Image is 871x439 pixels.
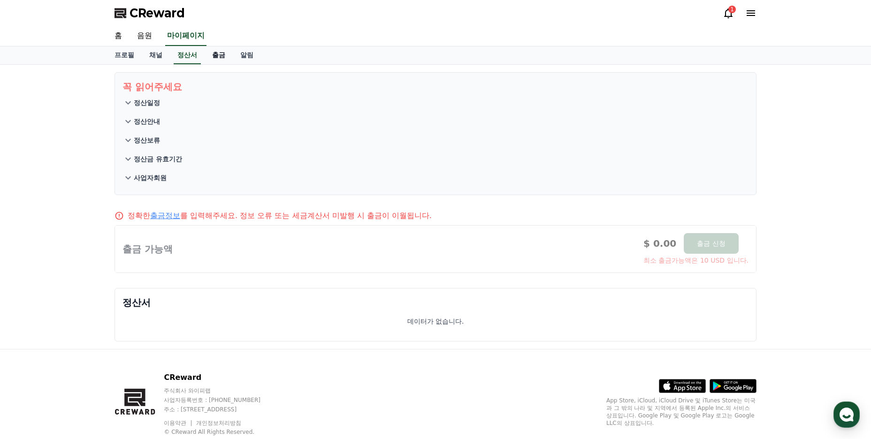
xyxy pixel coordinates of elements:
a: 알림 [233,46,261,64]
p: 정산금 유효기간 [134,154,182,164]
button: 정산보류 [122,131,749,150]
p: 주소 : [STREET_ADDRESS] [164,406,278,413]
p: 정확한 를 입력해주세요. 정보 오류 또는 세금계산서 미발행 시 출금이 이월됩니다. [128,210,432,221]
button: 정산일정 [122,93,749,112]
span: 홈 [30,311,35,319]
p: 사업자등록번호 : [PHONE_NUMBER] [164,396,278,404]
a: 1 [723,8,734,19]
a: 이용약관 [164,420,193,426]
a: 프로필 [107,46,142,64]
div: 1 [728,6,736,13]
span: 설정 [145,311,156,319]
p: 꼭 읽어주세요 [122,80,749,93]
a: 설정 [121,297,180,321]
a: 홈 [107,26,130,46]
a: CReward [115,6,185,21]
a: 음원 [130,26,160,46]
button: 정산안내 [122,112,749,131]
a: 대화 [62,297,121,321]
p: 정산일정 [134,98,160,107]
span: 대화 [86,312,97,319]
p: © CReward All Rights Reserved. [164,428,278,436]
a: 마이페이지 [165,26,206,46]
p: 정산보류 [134,136,160,145]
button: 사업자회원 [122,168,749,187]
a: 개인정보처리방침 [196,420,241,426]
a: 홈 [3,297,62,321]
p: 사업자회원 [134,173,167,182]
p: 주식회사 와이피랩 [164,387,278,394]
p: 정산서 [122,296,749,309]
p: CReward [164,372,278,383]
button: 정산금 유효기간 [122,150,749,168]
a: 정산서 [174,46,201,64]
a: 채널 [142,46,170,64]
a: 출금 [205,46,233,64]
p: 정산안내 [134,117,160,126]
p: 데이터가 없습니다. [407,317,464,326]
span: CReward [130,6,185,21]
a: 출금정보 [150,211,180,220]
p: App Store, iCloud, iCloud Drive 및 iTunes Store는 미국과 그 밖의 나라 및 지역에서 등록된 Apple Inc.의 서비스 상표입니다. Goo... [606,397,756,427]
